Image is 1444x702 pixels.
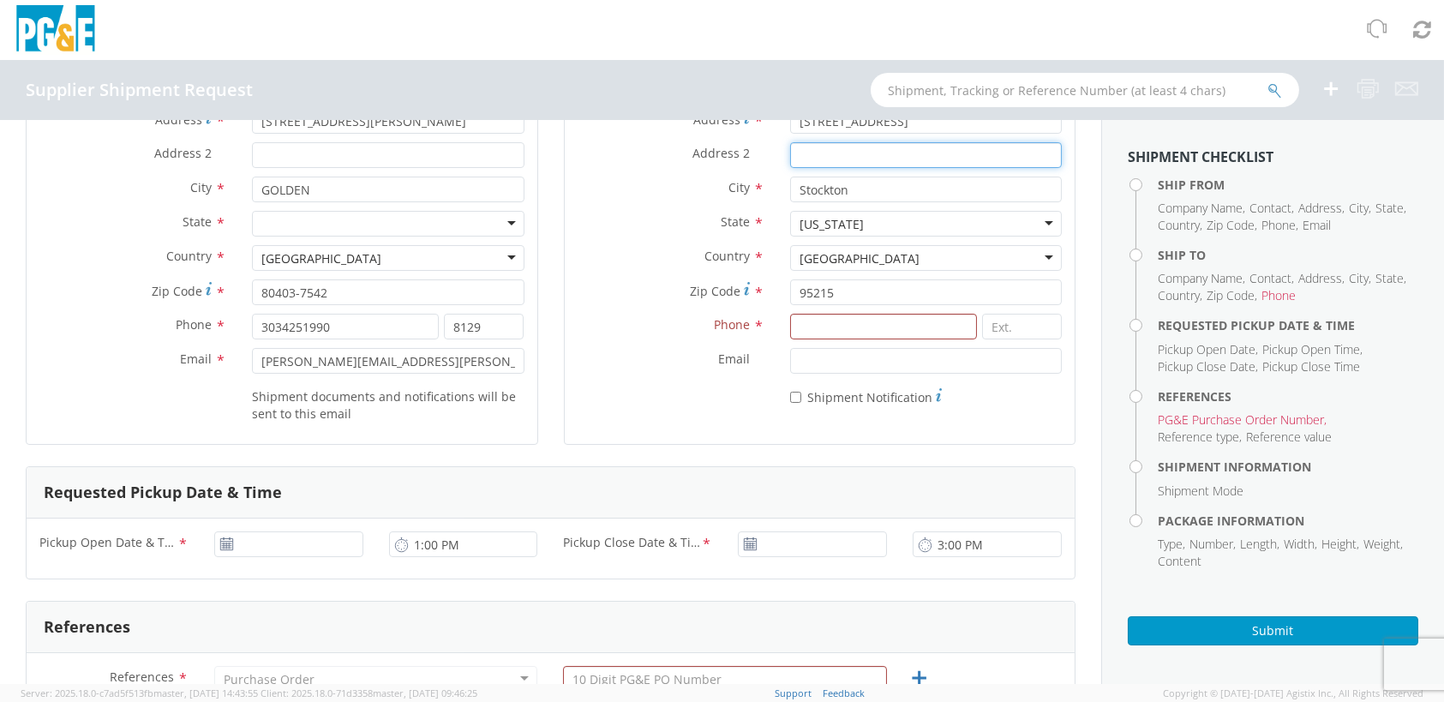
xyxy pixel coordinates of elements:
span: Reference type [1158,429,1239,445]
li: , [1349,200,1371,217]
span: City [1349,200,1369,216]
span: Address [1298,200,1342,216]
li: , [1207,287,1257,304]
span: Company Name [1158,200,1243,216]
li: , [1249,200,1294,217]
h4: Package Information [1158,514,1418,527]
span: Length [1240,536,1277,552]
span: master, [DATE] 14:43:55 [153,687,258,699]
span: Country [704,248,750,264]
span: Country [1158,287,1200,303]
span: Zip Code [152,283,202,299]
span: Contact [1249,200,1291,216]
span: Email [180,351,212,367]
span: Phone [176,316,212,333]
span: City [1349,270,1369,286]
span: Number [1189,536,1233,552]
h4: Shipment Information [1158,460,1418,473]
div: Purchase Order [224,671,315,688]
span: Pickup Close Date [1158,358,1255,375]
span: State [183,213,212,230]
li: , [1262,341,1363,358]
span: Address 2 [692,145,750,161]
span: Address 2 [154,145,212,161]
li: , [1261,217,1298,234]
div: [US_STATE] [800,216,864,233]
span: PG&E Purchase Order Number [1158,411,1324,428]
span: Email [718,351,750,367]
strong: Shipment Checklist [1128,147,1273,166]
span: Zip Code [1207,217,1255,233]
li: , [1158,341,1258,358]
h3: References [44,619,130,636]
div: [GEOGRAPHIC_DATA] [261,250,381,267]
li: , [1349,270,1371,287]
span: References [110,669,174,685]
input: Shipment, Tracking or Reference Number (at least 4 chars) [871,73,1299,107]
input: 10 Digit PG&E PO Number [563,666,887,692]
span: Email [1303,217,1331,233]
span: Type [1158,536,1183,552]
span: Server: 2025.18.0-c7ad5f513fb [21,687,258,699]
span: Address [1298,270,1342,286]
div: [GEOGRAPHIC_DATA] [800,250,920,267]
label: Shipment documents and notifications will be sent to this email [252,386,524,423]
li: , [1207,217,1257,234]
span: Contact [1249,270,1291,286]
li: , [1375,200,1406,217]
span: Copyright © [DATE]-[DATE] Agistix Inc., All Rights Reserved [1163,687,1423,700]
li: , [1158,411,1327,429]
span: Phone [714,316,750,333]
span: City [190,179,212,195]
li: , [1375,270,1406,287]
span: Phone [1261,217,1296,233]
span: Zip Code [1207,287,1255,303]
li: , [1249,270,1294,287]
span: Country [166,248,212,264]
span: Client: 2025.18.0-71d3358 [261,687,477,699]
button: Submit [1128,616,1418,645]
span: Content [1158,553,1201,569]
span: Pickup Close Date & Time [563,534,701,554]
li: , [1158,358,1258,375]
span: City [728,179,750,195]
h3: Requested Pickup Date & Time [44,484,282,501]
span: Company Name [1158,270,1243,286]
span: State [721,213,750,230]
span: Pickup Close Time [1262,358,1360,375]
h4: Ship From [1158,178,1418,191]
span: Height [1321,536,1357,552]
span: Reference value [1246,429,1332,445]
li: , [1158,536,1185,553]
li: , [1158,270,1245,287]
li: , [1321,536,1359,553]
span: Width [1284,536,1315,552]
span: Pickup Open Time [1262,341,1360,357]
a: Support [776,687,812,699]
li: , [1158,217,1202,234]
li: , [1158,200,1245,217]
li: , [1298,200,1345,217]
span: Phone [1261,287,1296,303]
span: Pickup Open Date [1158,341,1255,357]
input: Ext. [444,314,524,339]
li: , [1158,429,1242,446]
li: , [1284,536,1317,553]
span: Zip Code [690,283,740,299]
li: , [1240,536,1279,553]
li: , [1158,287,1202,304]
span: Pickup Open Date & Time [39,534,177,554]
span: master, [DATE] 09:46:25 [373,687,477,699]
li: , [1189,536,1236,553]
li: , [1363,536,1403,553]
img: pge-logo-06675f144f4cfa6a6814.png [13,5,99,56]
h4: Requested Pickup Date & Time [1158,319,1418,332]
label: Shipment Notification [790,386,942,406]
h4: Ship To [1158,249,1418,261]
span: State [1375,270,1404,286]
input: Ext. [982,314,1062,339]
span: State [1375,200,1404,216]
a: Feedback [824,687,866,699]
h4: References [1158,390,1418,403]
h4: Supplier Shipment Request [26,81,253,99]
